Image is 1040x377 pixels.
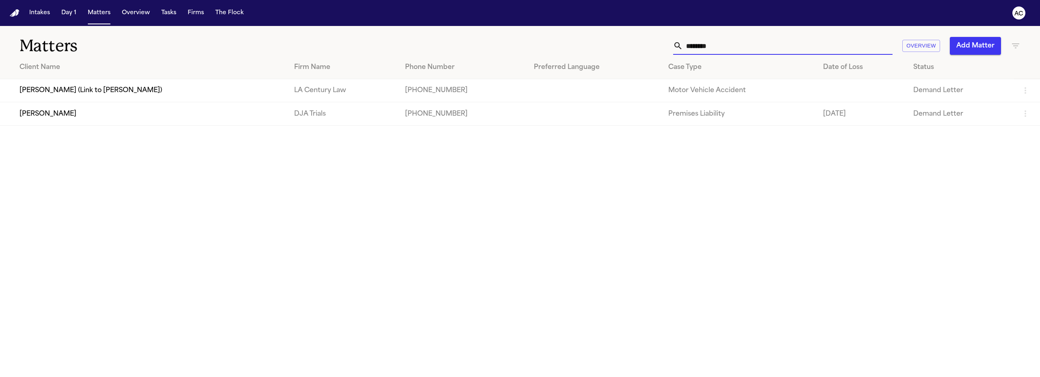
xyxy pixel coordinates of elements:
[534,62,655,72] div: Preferred Language
[288,102,399,125] td: DJA Trials
[58,6,80,20] button: Day 1
[10,9,19,17] img: Finch Logo
[294,62,392,72] div: Firm Name
[668,62,810,72] div: Case Type
[662,79,816,102] td: Motor Vehicle Accident
[399,102,527,125] td: [PHONE_NUMBER]
[184,6,207,20] button: Firms
[405,62,521,72] div: Phone Number
[26,6,53,20] button: Intakes
[10,9,19,17] a: Home
[817,102,907,125] td: [DATE]
[19,62,281,72] div: Client Name
[662,102,816,125] td: Premises Liability
[399,79,527,102] td: [PHONE_NUMBER]
[902,40,940,52] button: Overview
[19,36,322,56] h1: Matters
[158,6,180,20] button: Tasks
[907,79,1014,102] td: Demand Letter
[913,62,1007,72] div: Status
[907,102,1014,125] td: Demand Letter
[288,79,399,102] td: LA Century Law
[119,6,153,20] button: Overview
[950,37,1001,55] button: Add Matter
[84,6,114,20] button: Matters
[823,62,900,72] div: Date of Loss
[212,6,247,20] button: The Flock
